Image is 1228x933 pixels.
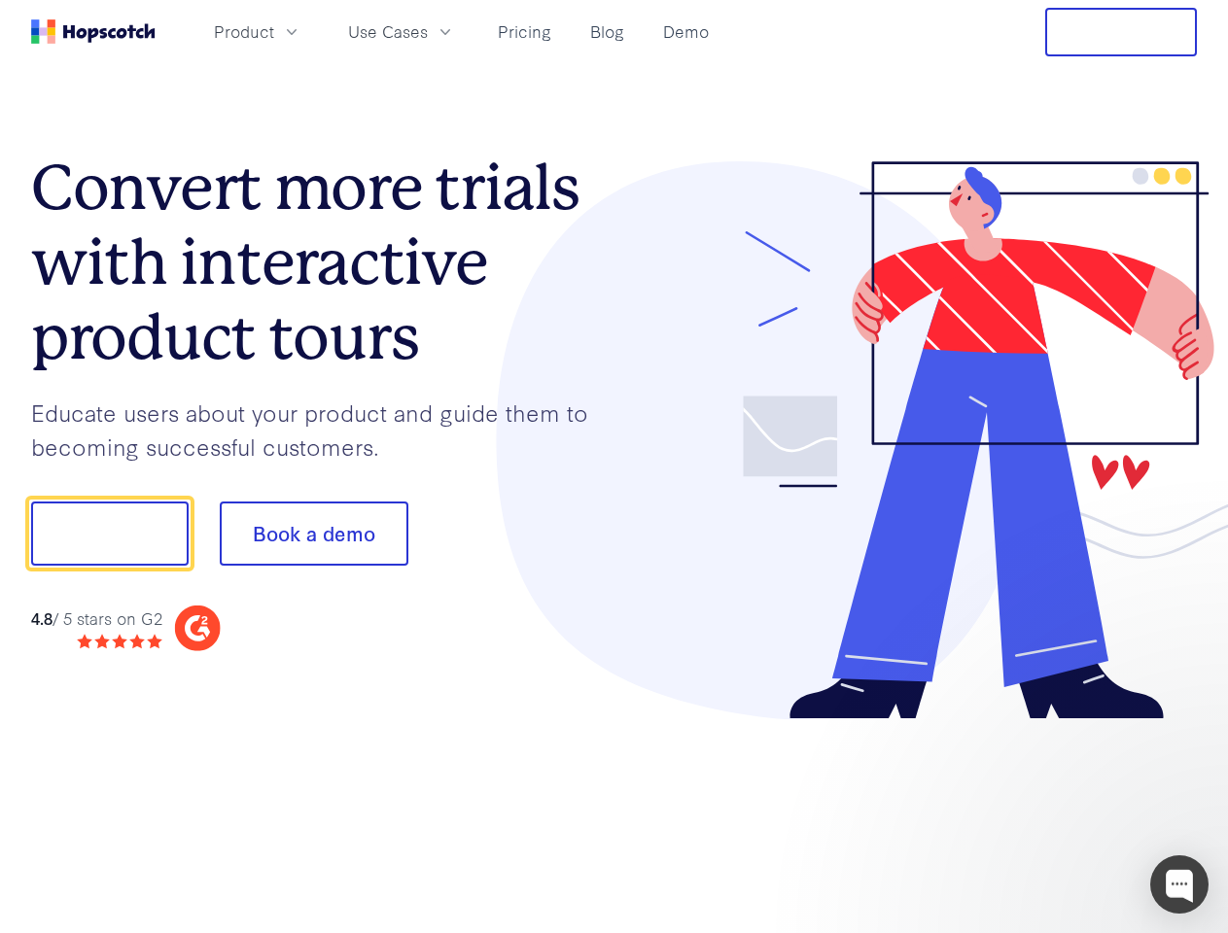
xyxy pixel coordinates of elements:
p: Educate users about your product and guide them to becoming successful customers. [31,396,614,463]
button: Use Cases [336,16,467,48]
span: Product [214,19,274,44]
a: Home [31,19,156,44]
button: Show me! [31,501,189,566]
span: Use Cases [348,19,428,44]
button: Product [202,16,313,48]
a: Blog [582,16,632,48]
div: / 5 stars on G2 [31,606,162,631]
button: Free Trial [1045,8,1197,56]
button: Book a demo [220,501,408,566]
strong: 4.8 [31,606,53,629]
a: Demo [655,16,717,48]
a: Pricing [490,16,559,48]
h1: Convert more trials with interactive product tours [31,151,614,374]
